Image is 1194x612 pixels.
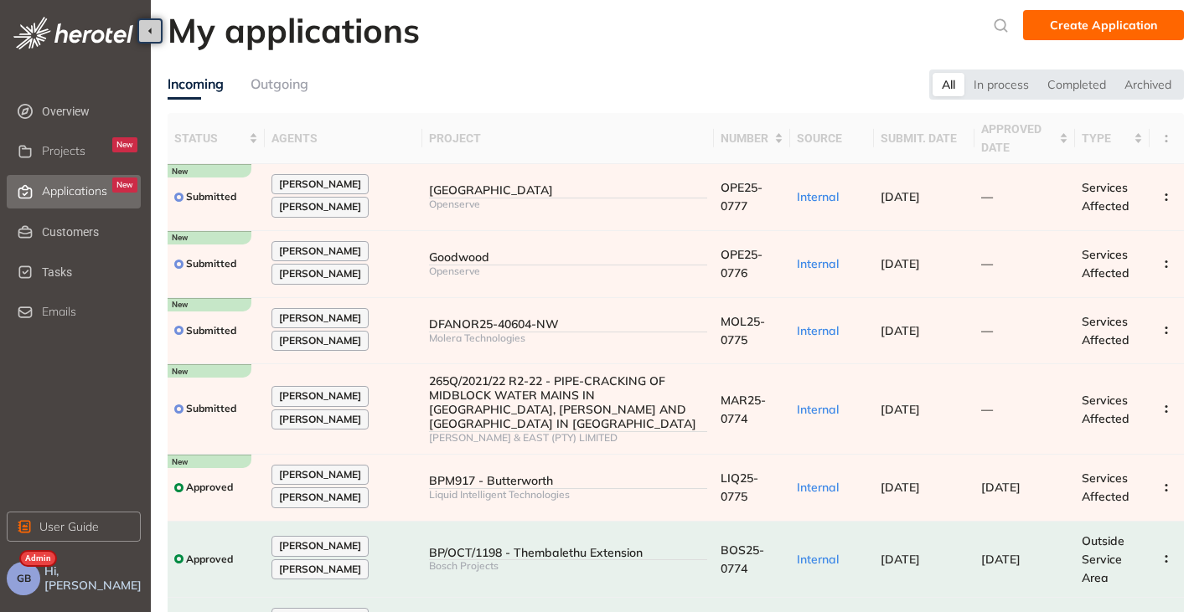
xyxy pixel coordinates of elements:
[186,258,236,270] span: Submitted
[981,323,993,338] span: —
[429,374,706,430] div: 265Q/2021/22 R2-22 - PIPE-CRACKING OF MIDBLOCK WATER MAINS IN [GEOGRAPHIC_DATA], [PERSON_NAME] AN...
[1050,16,1157,34] span: Create Application
[974,113,1075,164] th: approved date
[279,335,361,347] span: [PERSON_NAME]
[1082,247,1129,280] span: Services Affected
[42,144,85,158] span: Projects
[721,543,764,576] span: BOS25-0774
[429,183,706,198] div: [GEOGRAPHIC_DATA]
[721,314,765,347] span: MOL25-0775
[797,552,839,567] span: Internal
[13,17,133,49] img: logo
[429,332,706,344] div: Molera Technologies
[797,480,839,495] span: Internal
[429,560,706,572] div: Bosch Projects
[42,305,76,319] span: Emails
[797,323,839,338] span: Internal
[279,469,361,481] span: [PERSON_NAME]
[429,250,706,265] div: Goodwood
[42,184,107,198] span: Applications
[112,137,137,152] div: New
[881,189,920,204] span: [DATE]
[981,552,1021,567] span: [DATE]
[279,178,361,190] span: [PERSON_NAME]
[279,540,361,552] span: [PERSON_NAME]
[112,177,137,193] div: New
[1082,533,1124,585] span: Outside Service Area
[429,474,706,488] div: BPM917 - Butterworth
[1082,393,1129,426] span: Services Affected
[186,553,233,565] span: Approved
[279,491,361,503] span: [PERSON_NAME]
[1115,73,1181,96] div: Archived
[429,317,706,332] div: DFANOR25-40604-NW
[981,256,993,271] span: —
[42,215,137,249] span: Customers
[279,414,361,425] span: [PERSON_NAME]
[881,480,920,495] span: [DATE]
[279,563,361,575] span: [PERSON_NAME]
[1082,129,1130,147] span: type
[797,189,839,204] span: Internal
[7,512,141,542] button: User Guide
[429,432,706,444] div: [PERSON_NAME] & EAST (PTY) LIMITED
[1082,180,1129,213] span: Services Affected
[279,390,361,402] span: [PERSON_NAME]
[168,10,420,50] h2: My applications
[186,403,236,414] span: Submitted
[881,552,920,567] span: [DATE]
[1082,314,1129,347] span: Services Affected
[721,247,762,280] span: OPE25-0776
[168,74,224,95] div: Incoming
[981,189,993,204] span: —
[933,73,964,96] div: All
[186,481,233,493] span: Approved
[42,95,137,128] span: Overview
[186,325,236,337] span: Submitted
[429,265,706,277] div: Openserve
[721,129,772,147] span: number
[429,198,706,210] div: Openserve
[429,489,706,501] div: Liquid Intelligent Technologies
[42,255,137,289] span: Tasks
[1023,10,1184,40] button: Create Application
[881,402,920,417] span: [DATE]
[981,402,993,417] span: —
[279,268,361,280] span: [PERSON_NAME]
[17,573,31,584] span: GB
[721,471,758,504] span: LIQ25-0775
[797,256,839,271] span: Internal
[279,201,361,213] span: [PERSON_NAME]
[44,564,144,593] span: Hi, [PERSON_NAME]
[881,256,920,271] span: [DATE]
[881,323,920,338] span: [DATE]
[265,113,422,164] th: agents
[721,393,766,426] span: MAR25-0774
[964,73,1038,96] div: In process
[1038,73,1115,96] div: Completed
[981,120,1056,157] span: approved date
[39,517,99,536] span: User Guide
[721,180,762,213] span: OPE25-0777
[790,113,874,164] th: source
[797,402,839,417] span: Internal
[429,546,706,560] div: BP/OCT/1198 - Thembalethu Extension
[714,113,791,164] th: number
[168,113,265,164] th: status
[251,74,308,95] div: Outgoing
[279,245,361,257] span: [PERSON_NAME]
[1075,113,1150,164] th: type
[1082,471,1129,504] span: Services Affected
[981,480,1021,495] span: [DATE]
[874,113,974,164] th: submit. date
[279,312,361,324] span: [PERSON_NAME]
[174,129,246,147] span: status
[7,562,40,595] button: GB
[186,191,236,203] span: Submitted
[422,113,713,164] th: project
